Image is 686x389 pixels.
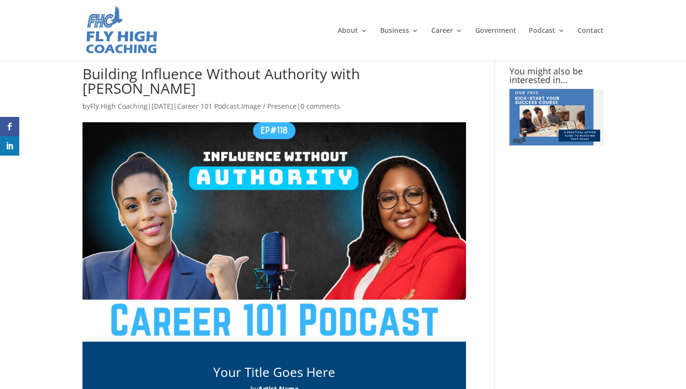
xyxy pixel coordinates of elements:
a: Fly High Coaching [90,101,148,111]
p: by | | , | [82,101,466,119]
img: Fly High Coaching [84,5,158,56]
a: Government [475,27,516,61]
a: Career [431,27,463,61]
a: Image / Presence [241,101,297,111]
a: Business [380,27,419,61]
a: 0 comments [301,101,340,111]
h1: Building Influence Without Authority with [PERSON_NAME] [82,67,466,101]
a: Career 101 Podcast [177,101,239,111]
h2: Your Title Goes Here [111,366,437,383]
a: About [338,27,368,61]
span: [DATE] [151,101,173,111]
a: Podcast [529,27,565,61]
h4: You might also be interested in… [509,67,604,89]
a: Contact [577,27,604,61]
img: advertisement [509,89,604,145]
img: Influence Without Authority [82,122,466,338]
